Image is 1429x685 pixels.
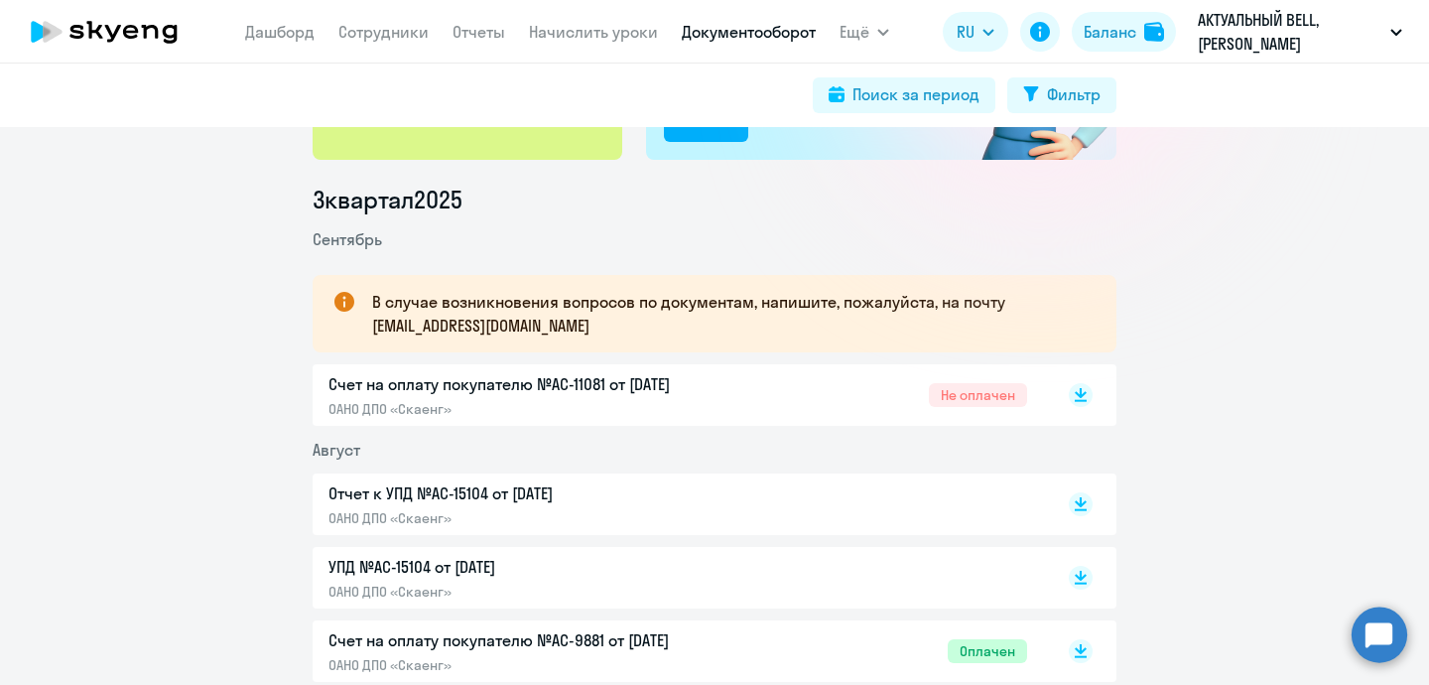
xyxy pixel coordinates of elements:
a: УПД №AC-15104 от [DATE]ОАНО ДПО «Скаенг» [328,555,1027,601]
a: Дашборд [245,22,315,42]
button: RU [943,12,1008,52]
a: Счет на оплату покупателю №AC-9881 от [DATE]ОАНО ДПО «Скаенг»Оплачен [328,628,1027,674]
p: Счет на оплату покупателю №AC-11081 от [DATE] [328,372,745,396]
a: Документооборот [682,22,816,42]
button: Фильтр [1007,77,1116,113]
a: Сотрудники [338,22,429,42]
p: ОАНО ДПО «Скаенг» [328,509,745,527]
p: Счет на оплату покупателю №AC-9881 от [DATE] [328,628,745,652]
div: Поиск за период [852,82,979,106]
button: АКТУАЛЬНЫЙ BELL, [PERSON_NAME] ИНТЕГРАТОР, АО [1188,8,1412,56]
a: Отчеты [453,22,505,42]
img: balance [1144,22,1164,42]
span: Сентябрь [313,229,382,249]
p: АКТУАЛЬНЫЙ BELL, [PERSON_NAME] ИНТЕГРАТОР, АО [1198,8,1382,56]
span: Ещё [840,20,869,44]
button: Балансbalance [1072,12,1176,52]
p: ОАНО ДПО «Скаенг» [328,656,745,674]
a: Начислить уроки [529,22,658,42]
a: Счет на оплату покупателю №AC-11081 от [DATE]ОАНО ДПО «Скаенг»Не оплачен [328,372,1027,418]
a: Отчет к УПД №AC-15104 от [DATE]ОАНО ДПО «Скаенг» [328,481,1027,527]
p: УПД №AC-15104 от [DATE] [328,555,745,579]
button: Ещё [840,12,889,52]
button: Поиск за период [813,77,995,113]
div: Баланс [1084,20,1136,44]
div: Фильтр [1047,82,1101,106]
span: Оплачен [948,639,1027,663]
p: В случае возникновения вопросов по документам, напишите, пожалуйста, на почту [EMAIL_ADDRESS][DOM... [372,290,1081,338]
span: RU [957,20,974,44]
span: Не оплачен [929,383,1027,407]
p: ОАНО ДПО «Скаенг» [328,583,745,601]
li: 3 квартал 2025 [313,184,1116,215]
p: ОАНО ДПО «Скаенг» [328,400,745,418]
p: Отчет к УПД №AC-15104 от [DATE] [328,481,745,505]
span: Август [313,440,360,460]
